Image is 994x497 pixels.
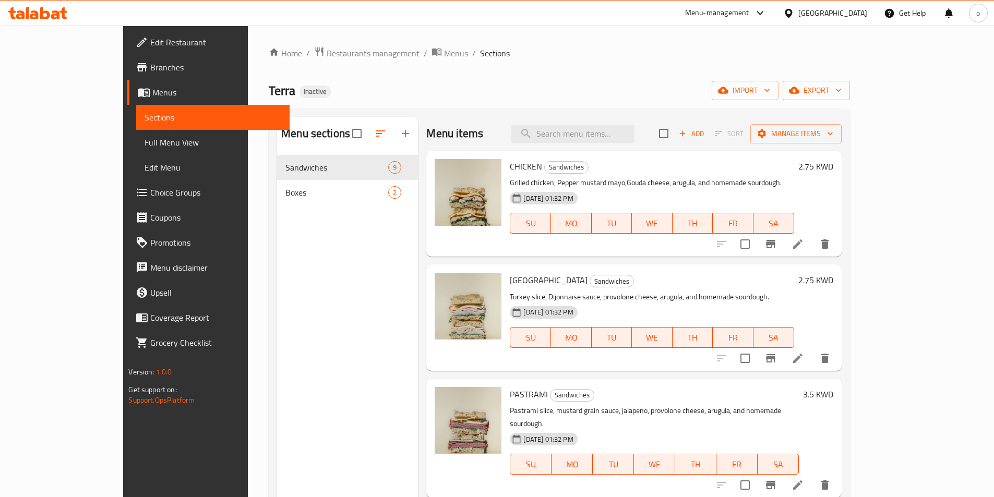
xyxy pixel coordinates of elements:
button: TH [673,327,713,348]
p: Grilled chicken, Pepper mustard mayo,Gouda cheese, arugula, and homemade sourdough. [510,176,794,189]
button: FR [716,454,758,475]
button: Manage items [750,124,842,143]
span: Select section first [708,126,750,142]
a: Menu disclaimer [127,255,289,280]
img: CHICKEN [435,159,501,226]
p: Turkey slice, Dijonnaise sauce, provolone cheese, arugula, and homemade sourdough. [510,290,794,304]
span: [DATE] 01:32 PM [519,307,577,317]
h6: 2.75 KWD [798,159,833,174]
span: MO [555,330,588,345]
span: Sandwiches [590,275,633,287]
button: TH [673,213,713,234]
h2: Menu items [426,126,483,141]
button: TU [592,213,632,234]
img: PASTRAMI [435,387,501,454]
span: Select all sections [346,123,368,144]
a: Sections [136,105,289,130]
button: import [712,81,779,100]
span: Boxes [285,186,388,199]
span: Edit Menu [145,161,281,174]
a: Promotions [127,230,289,255]
div: Sandwiches [590,275,634,287]
button: WE [634,454,675,475]
span: Select to update [734,474,756,496]
span: 1.0.0 [156,365,172,379]
button: delete [812,346,837,371]
span: TU [596,216,628,231]
a: Coupons [127,205,289,230]
nav: Menu sections [277,151,418,209]
span: SA [758,330,790,345]
img: TURKEY [435,273,501,340]
a: Coverage Report [127,305,289,330]
span: Inactive [300,87,331,96]
span: 2 [389,188,401,198]
button: export [783,81,850,100]
div: Sandwiches [550,389,594,402]
a: Grocery Checklist [127,330,289,355]
button: Add section [393,121,418,146]
button: SA [758,454,799,475]
span: PASTRAMI [510,386,548,402]
h6: 3.5 KWD [803,387,833,402]
span: [DATE] 01:32 PM [519,434,577,444]
span: [DATE] 01:32 PM [519,193,577,203]
h6: 2.75 KWD [798,273,833,287]
button: SU [510,454,552,475]
span: TH [679,457,712,472]
li: / [424,47,427,59]
span: Select to update [734,347,756,369]
span: SA [762,457,795,472]
a: Edit menu item [792,479,804,491]
a: Menus [127,80,289,105]
span: SU [514,457,547,472]
div: Sandwiches [544,161,589,174]
a: Support.OpsPlatform [128,393,195,407]
span: TH [677,330,709,345]
span: Menus [152,86,281,99]
span: WE [638,457,671,472]
span: Sandwiches [285,161,388,174]
input: search [511,125,634,143]
span: Upsell [150,286,281,299]
a: Edit Restaurant [127,30,289,55]
span: Branches [150,61,281,74]
button: TU [592,327,632,348]
span: Restaurants management [327,47,420,59]
div: items [388,186,401,199]
span: Menus [444,47,468,59]
span: Promotions [150,236,281,249]
button: delete [812,232,837,257]
button: MO [551,213,592,234]
nav: breadcrumb [269,46,849,60]
span: FR [721,457,753,472]
span: MO [556,457,589,472]
div: Boxes2 [277,180,418,205]
button: Branch-specific-item [758,232,783,257]
button: SU [510,327,550,348]
a: Edit Menu [136,155,289,180]
button: TU [593,454,634,475]
button: Add [675,126,708,142]
span: CHICKEN [510,159,542,174]
h2: Menu sections [281,126,350,141]
span: Manage items [759,127,833,140]
span: MO [555,216,588,231]
a: Full Menu View [136,130,289,155]
span: export [791,84,842,97]
span: FR [717,330,749,345]
span: 9 [389,163,401,173]
span: Select section [653,123,675,144]
span: Edit Restaurant [150,36,281,49]
button: SA [753,327,794,348]
button: FR [713,327,753,348]
span: FR [717,216,749,231]
span: Select to update [734,233,756,255]
span: Sandwiches [550,389,594,401]
span: Add [677,128,705,140]
span: Menu disclaimer [150,261,281,274]
a: Branches [127,55,289,80]
span: Sort sections [368,121,393,146]
span: WE [636,216,668,231]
